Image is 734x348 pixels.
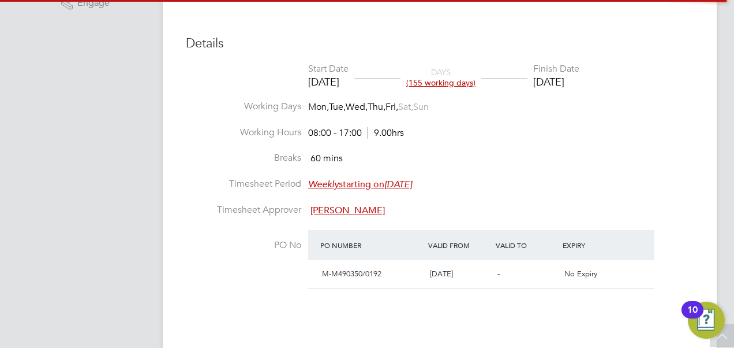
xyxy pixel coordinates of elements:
[688,302,725,339] button: Open Resource Center, 10 new notifications
[533,63,579,75] div: Finish Date
[497,269,500,279] span: -
[186,101,301,113] label: Working Days
[308,101,329,113] span: Mon,
[310,205,385,216] span: [PERSON_NAME]
[186,239,301,251] label: PO No
[560,235,627,256] div: Expiry
[687,310,698,325] div: 10
[186,127,301,139] label: Working Hours
[564,269,597,279] span: No Expiry
[368,127,404,139] span: 9.00hrs
[346,101,368,113] span: Wed,
[430,269,453,279] span: [DATE]
[308,179,339,190] em: Weekly
[406,77,475,88] span: (155 working days)
[186,178,301,190] label: Timesheet Period
[310,153,343,165] span: 60 mins
[368,101,385,113] span: Thu,
[400,67,481,88] div: DAYS
[186,204,301,216] label: Timesheet Approver
[186,35,694,52] h3: Details
[322,269,381,279] span: M-M490350/0192
[186,152,301,164] label: Breaks
[533,75,579,88] div: [DATE]
[308,75,349,88] div: [DATE]
[308,63,349,75] div: Start Date
[398,101,413,113] span: Sat,
[308,127,404,139] div: 08:00 - 17:00
[329,101,346,113] span: Tue,
[425,235,493,256] div: Valid From
[493,235,560,256] div: Valid To
[385,101,398,113] span: Fri,
[413,101,429,113] span: Sun
[308,179,412,190] span: starting on
[384,179,412,190] em: [DATE]
[317,235,425,256] div: PO Number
